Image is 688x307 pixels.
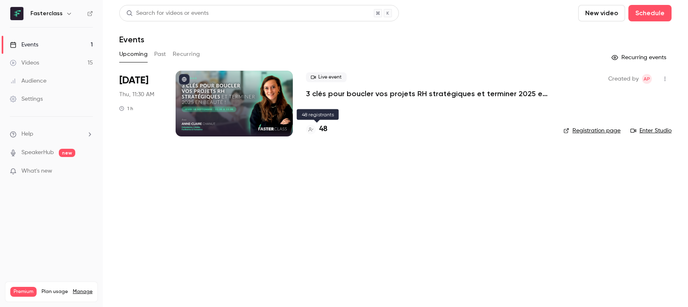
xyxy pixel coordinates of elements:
div: Events [10,41,38,49]
h6: Fasterclass [30,9,63,18]
div: Domaine [42,53,63,58]
img: website_grey.svg [13,21,20,28]
div: Videos [10,59,39,67]
span: Thu, 11:30 AM [119,90,154,99]
button: Schedule [628,5,672,21]
a: 3 clés pour boucler vos projets RH stratégiques et terminer 2025 en beauté ! [306,89,550,99]
span: Created by [608,74,639,84]
a: 48 [306,124,327,135]
span: Premium [10,287,37,297]
button: Recurring events [608,51,672,64]
a: SpeakerHub [21,148,54,157]
a: Enter Studio [630,127,672,135]
button: New video [578,5,625,21]
span: Plan usage [42,289,68,295]
span: What's new [21,167,52,175]
span: new [59,149,75,157]
span: AP [644,74,650,84]
div: v 4.0.25 [23,13,40,20]
h4: 48 [319,124,327,135]
img: tab_keywords_by_traffic_grey.svg [93,52,100,58]
div: Search for videos or events [126,9,208,18]
span: Help [21,130,33,138]
span: Amory Panné [642,74,652,84]
span: [DATE] [119,74,148,87]
div: Audience [10,77,46,85]
img: tab_domain_overview_orange.svg [33,52,40,58]
a: Registration page [563,127,621,135]
div: Domaine: [DOMAIN_NAME] [21,21,93,28]
div: Settings [10,95,43,103]
li: help-dropdown-opener [10,130,93,138]
img: Fasterclass [10,7,23,20]
div: 1 h [119,105,133,112]
span: Live event [306,72,347,82]
div: Mots-clés [102,53,126,58]
button: Past [154,48,166,61]
button: Upcoming [119,48,148,61]
h1: Events [119,35,144,44]
div: Sep 18 Thu, 11:30 AM (Europe/Paris) [119,71,162,136]
img: logo_orange.svg [13,13,20,20]
button: Recurring [173,48,200,61]
a: Manage [73,289,93,295]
